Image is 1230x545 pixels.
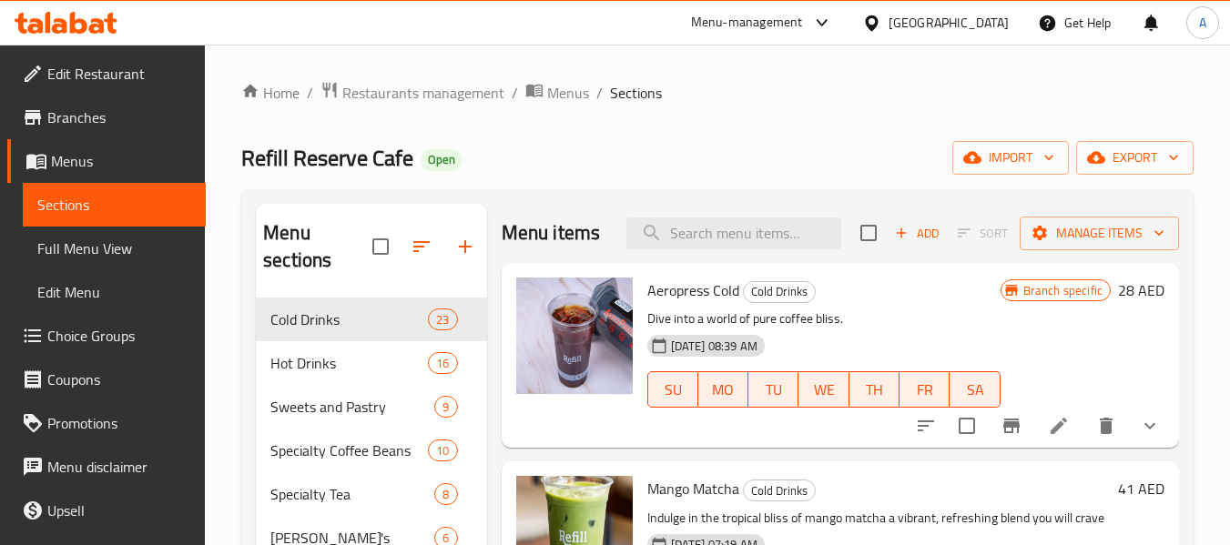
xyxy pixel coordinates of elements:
button: import [952,141,1069,175]
button: SA [950,371,1000,408]
a: Menus [525,81,589,105]
span: MO [706,377,741,403]
div: Cold Drinks [743,281,816,303]
button: SU [647,371,698,408]
button: Manage items [1020,217,1179,250]
a: Restaurants management [320,81,504,105]
span: Select section [849,214,888,252]
span: Select to update [948,407,986,445]
span: Restaurants management [342,82,504,104]
span: Menus [51,150,191,172]
div: Sweets and Pastry9 [256,385,486,429]
div: Specialty Coffee Beans10 [256,429,486,472]
span: Menus [547,82,589,104]
div: items [434,396,457,418]
a: Sections [23,183,206,227]
span: Choice Groups [47,325,191,347]
span: import [967,146,1054,169]
span: Sweets and Pastry [270,396,434,418]
h6: 41 AED [1118,476,1164,501]
a: Edit Restaurant [7,52,206,96]
span: Manage items [1034,222,1164,245]
span: Cold Drinks [744,281,815,302]
span: Sections [610,82,662,104]
img: Aeropress Cold [516,278,633,394]
span: Cold Drinks [744,480,815,501]
span: Mango Matcha [647,475,739,502]
span: 8 [435,486,456,503]
span: Sections [37,194,191,216]
a: Branches [7,96,206,139]
a: Full Menu View [23,227,206,270]
button: TU [748,371,798,408]
span: Specialty Tea [270,483,434,505]
button: FR [900,371,950,408]
span: SA [957,377,992,403]
span: 16 [429,355,456,372]
span: Upsell [47,500,191,521]
span: Branches [47,106,191,128]
div: Open [421,149,463,171]
a: Promotions [7,401,206,445]
span: Open [421,152,463,167]
input: search [626,217,841,249]
nav: breadcrumb [241,81,1194,105]
h2: Menu sections [263,219,371,274]
div: Menu-management [691,12,803,34]
span: FR [907,377,942,403]
a: Coupons [7,358,206,401]
h2: Menu items [502,219,601,247]
div: items [428,352,457,374]
span: Cold Drinks [270,308,428,330]
span: Sort sections [400,225,443,268]
button: Branch-specific-item [990,404,1033,448]
span: 10 [429,442,456,459]
li: / [307,82,313,104]
span: Select section first [946,219,1020,247]
span: 9 [435,399,456,416]
button: Add [888,219,946,247]
a: Upsell [7,489,206,532]
div: items [434,483,457,505]
span: TU [756,377,791,403]
span: Promotions [47,412,191,434]
svg: Show Choices [1139,415,1161,437]
div: Cold Drinks [743,479,816,501]
span: Menu disclaimer [47,456,191,478]
div: Hot Drinks16 [256,341,486,385]
a: Choice Groups [7,314,206,358]
div: Cold Drinks23 [256,298,486,341]
span: A [1199,13,1206,33]
button: sort-choices [904,404,948,448]
span: Coupons [47,368,191,390]
span: export [1091,146,1179,169]
button: WE [798,371,849,408]
span: Full Menu View [37,237,191,259]
div: Specialty Tea8 [256,472,486,516]
li: / [596,82,603,104]
span: Branch specific [1016,282,1110,299]
span: 23 [429,311,456,328]
span: TH [857,377,892,403]
p: Indulge in the tropical bliss of mango matcha a vibrant, refreshing blend you will crave [647,507,1111,530]
span: Edit Restaurant [47,63,191,85]
span: Aeropress Cold [647,277,739,304]
h6: 28 AED [1118,278,1164,303]
span: Edit Menu [37,281,191,303]
a: Menu disclaimer [7,445,206,489]
span: Specialty Coffee Beans [270,439,428,461]
span: Refill Reserve Cafe [241,137,413,178]
a: Edit menu item [1048,415,1070,437]
button: delete [1084,404,1128,448]
span: Add item [888,219,946,247]
a: Menus [7,139,206,183]
button: export [1076,141,1194,175]
button: show more [1128,404,1172,448]
span: Hot Drinks [270,352,428,374]
p: Dive into a world of pure coffee bliss. [647,308,1001,330]
button: Add section [443,225,487,268]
